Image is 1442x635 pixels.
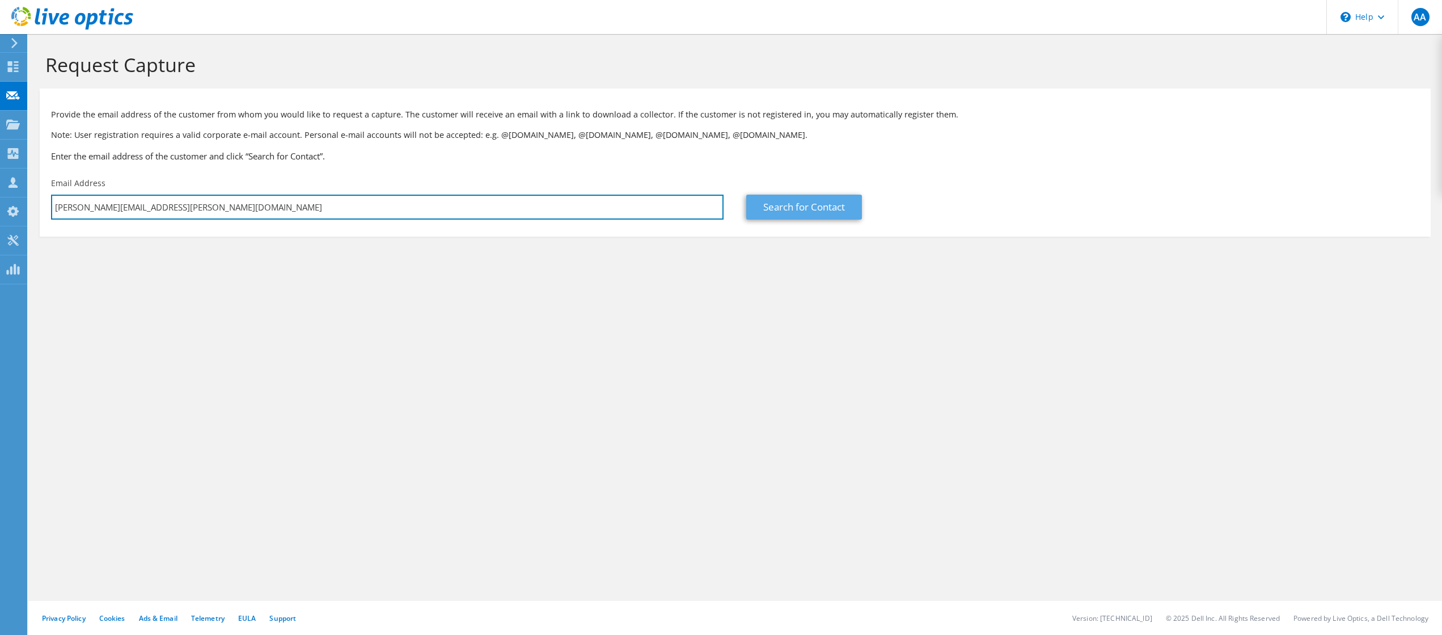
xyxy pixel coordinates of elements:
[139,613,177,623] a: Ads & Email
[746,195,862,220] a: Search for Contact
[45,53,1419,77] h1: Request Capture
[1072,613,1152,623] li: Version: [TECHNICAL_ID]
[51,150,1419,162] h3: Enter the email address of the customer and click “Search for Contact”.
[1166,613,1280,623] li: © 2025 Dell Inc. All Rights Reserved
[42,613,86,623] a: Privacy Policy
[51,108,1419,121] p: Provide the email address of the customer from whom you would like to request a capture. The cust...
[238,613,256,623] a: EULA
[1340,12,1351,22] svg: \n
[1293,613,1428,623] li: Powered by Live Optics, a Dell Technology
[269,613,296,623] a: Support
[51,129,1419,141] p: Note: User registration requires a valid corporate e-mail account. Personal e-mail accounts will ...
[51,178,105,189] label: Email Address
[191,613,225,623] a: Telemetry
[1411,8,1430,26] span: AA
[99,613,125,623] a: Cookies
